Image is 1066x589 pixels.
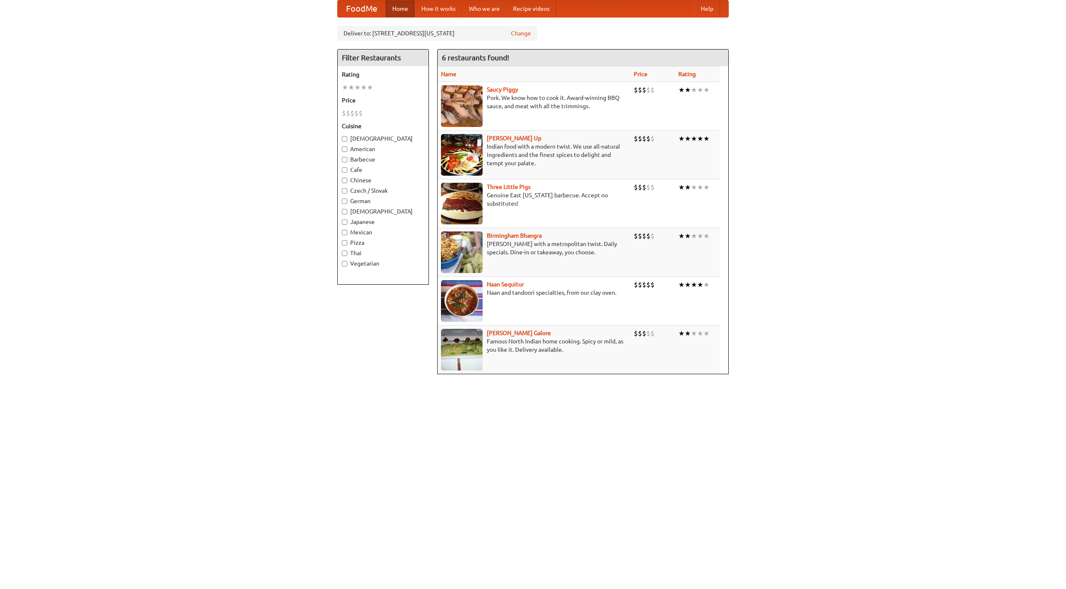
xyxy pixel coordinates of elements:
[685,280,691,289] li: ★
[703,231,710,241] li: ★
[646,231,650,241] li: $
[441,71,456,77] a: Name
[678,85,685,94] li: ★
[487,86,518,93] b: Saucy Piggy
[342,188,347,194] input: Czech / Slovak
[634,134,638,143] li: $
[342,239,424,247] label: Pizza
[342,199,347,204] input: German
[342,207,424,216] label: [DEMOGRAPHIC_DATA]
[342,167,347,173] input: Cafe
[642,134,646,143] li: $
[685,329,691,338] li: ★
[487,184,531,190] a: Three Little Pigs
[342,178,347,183] input: Chinese
[441,337,627,354] p: Famous North Indian home cooking. Spicy or mild, as you like it. Delivery available.
[342,134,424,143] label: [DEMOGRAPHIC_DATA]
[685,183,691,192] li: ★
[342,176,424,184] label: Chinese
[691,85,697,94] li: ★
[638,85,642,94] li: $
[646,280,650,289] li: $
[697,183,703,192] li: ★
[487,281,524,288] a: Naan Sequitur
[694,0,720,17] a: Help
[642,280,646,289] li: $
[487,135,541,142] a: [PERSON_NAME] Up
[634,280,638,289] li: $
[691,280,697,289] li: ★
[441,94,627,110] p: Pork. We know how to cook it. Award-winning BBQ sauce, and meat with all the trimmings.
[441,85,483,127] img: saucy.jpg
[691,134,697,143] li: ★
[342,70,424,79] h5: Rating
[342,259,424,268] label: Vegetarian
[697,280,703,289] li: ★
[338,50,428,66] h4: Filter Restaurants
[487,232,542,239] a: Birmingham Bhangra
[697,231,703,241] li: ★
[703,85,710,94] li: ★
[642,85,646,94] li: $
[342,136,347,142] input: [DEMOGRAPHIC_DATA]
[638,329,642,338] li: $
[703,280,710,289] li: ★
[678,134,685,143] li: ★
[634,329,638,338] li: $
[678,183,685,192] li: ★
[359,109,363,118] li: $
[348,83,354,92] li: ★
[342,240,347,246] input: Pizza
[346,109,350,118] li: $
[646,329,650,338] li: $
[646,134,650,143] li: $
[441,280,483,322] img: naansequitur.jpg
[441,231,483,273] img: bhangra.jpg
[441,191,627,208] p: Genuine East [US_STATE] barbecue. Accept no substitutes!
[650,280,655,289] li: $
[342,228,424,236] label: Mexican
[697,329,703,338] li: ★
[342,166,424,174] label: Cafe
[678,231,685,241] li: ★
[487,330,551,336] b: [PERSON_NAME] Galore
[638,231,642,241] li: $
[650,183,655,192] li: $
[642,231,646,241] li: $
[650,134,655,143] li: $
[511,29,531,37] a: Change
[638,134,642,143] li: $
[678,329,685,338] li: ★
[650,231,655,241] li: $
[634,183,638,192] li: $
[678,71,696,77] a: Rating
[441,142,627,167] p: Indian food with a modern twist. We use all-natural ingredients and the finest spices to delight ...
[462,0,506,17] a: Who we are
[634,231,638,241] li: $
[691,231,697,241] li: ★
[350,109,354,118] li: $
[441,240,627,256] p: [PERSON_NAME] with a metropolitan twist. Daily specials. Dine-in or takeaway, you choose.
[361,83,367,92] li: ★
[685,85,691,94] li: ★
[697,134,703,143] li: ★
[634,71,648,77] a: Price
[703,329,710,338] li: ★
[691,183,697,192] li: ★
[650,85,655,94] li: $
[685,231,691,241] li: ★
[342,155,424,164] label: Barbecue
[646,85,650,94] li: $
[691,329,697,338] li: ★
[685,134,691,143] li: ★
[342,218,424,226] label: Japanese
[386,0,415,17] a: Home
[342,251,347,256] input: Thai
[415,0,462,17] a: How it works
[441,329,483,370] img: currygalore.jpg
[338,0,386,17] a: FoodMe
